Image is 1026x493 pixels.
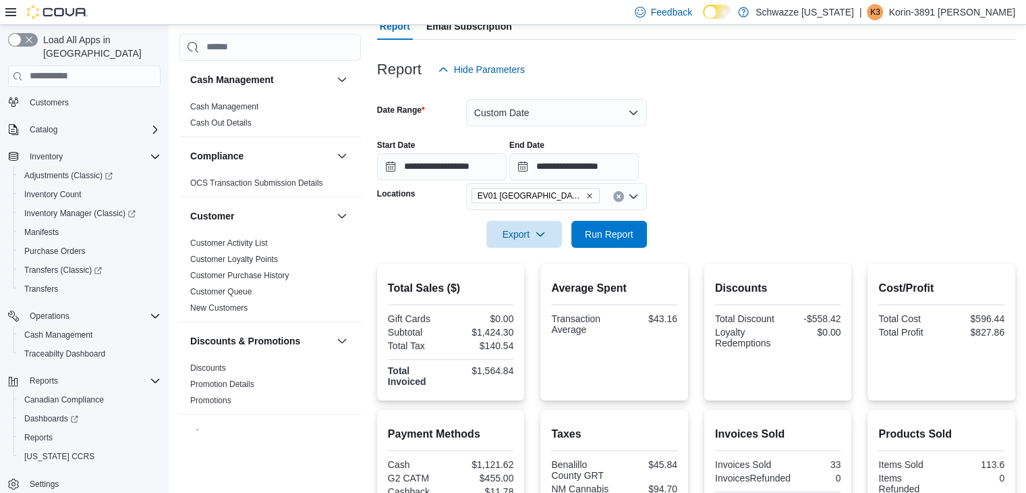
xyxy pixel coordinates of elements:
a: Inventory Manager (Classic) [13,204,166,223]
button: Finance [334,425,350,442]
span: Cash Management [190,101,258,112]
span: Dashboards [24,413,78,424]
span: Run Report [585,228,633,241]
button: Inventory [3,147,166,166]
button: Discounts & Promotions [334,333,350,349]
div: Customer [179,235,361,321]
span: Discounts [190,363,226,373]
button: Manifests [13,223,166,242]
div: Total Tax [388,340,448,351]
h2: Payment Methods [388,426,514,442]
button: Remove EV01 North Valley from selection in this group [586,192,594,200]
h3: Compliance [190,149,244,163]
label: Date Range [377,105,425,115]
span: Customer Activity List [190,238,268,249]
span: Canadian Compliance [24,394,104,405]
div: Items Sold [878,459,938,470]
span: Traceabilty Dashboard [24,348,105,359]
button: Compliance [334,148,350,164]
span: Manifests [19,224,161,240]
a: Promotion Details [190,380,254,389]
span: Transfers (Classic) [24,265,102,276]
span: Export [494,221,554,248]
span: Cash Out Details [190,118,252,128]
a: Reports [19,430,58,446]
div: Total Cost [878,313,938,324]
h2: Products Sold [878,426,1004,442]
h3: Finance [190,427,226,440]
button: Export [486,221,562,248]
p: | [859,4,862,20]
a: Manifests [19,224,64,240]
div: $1,424.30 [453,327,513,338]
span: Catalog [24,122,161,138]
span: Load All Apps in [GEOGRAPHIC_DATA] [38,33,161,60]
a: OCS Transaction Submission Details [190,178,323,188]
div: Benalillo County GRT [551,459,611,481]
a: Purchase Orders [19,243,91,259]
span: Reports [19,430,161,446]
span: Washington CCRS [19,448,161,465]
div: $43.16 [617,313,677,324]
button: [US_STATE] CCRS [13,447,166,466]
div: Cash [388,459,448,470]
a: Cash Out Details [190,118,252,128]
div: Total Discount [715,313,775,324]
a: Customer Loyalty Points [190,255,278,264]
p: Schwazze [US_STATE] [756,4,854,20]
button: Customer [190,209,331,223]
label: Locations [377,188,416,199]
button: Traceabilty Dashboard [13,344,166,363]
span: Inventory Count [24,189,82,200]
span: Transfers [19,281,161,297]
span: Customers [30,97,69,108]
button: Clear input [613,191,624,202]
button: Customer [334,208,350,224]
input: Press the down key to open a popover containing a calendar. [377,153,507,180]
button: Purchase Orders [13,242,166,261]
h2: Taxes [551,426,677,442]
a: Dashboards [13,409,166,428]
button: Operations [24,308,75,324]
span: Cash Management [24,330,92,340]
input: Dark Mode [703,5,731,19]
a: [US_STATE] CCRS [19,448,100,465]
div: Total Profit [878,327,938,338]
button: Hide Parameters [432,56,530,83]
a: Transfers (Classic) [13,261,166,280]
span: Customer Purchase History [190,270,289,281]
div: InvoicesRefunded [715,473,791,484]
div: Compliance [179,175,361,197]
h2: Total Sales ($) [388,280,514,296]
button: Reports [13,428,166,447]
a: Transfers (Classic) [19,262,107,278]
span: Email Subscription [426,13,512,40]
span: Settings [30,479,59,490]
button: Compliance [190,149,331,163]
span: New Customers [190,303,248,313]
span: Inventory Manager (Classic) [24,208,136,219]
a: Adjustments (Classic) [19,167,118,184]
div: $0.00 [780,327,840,338]
button: Custom Date [466,99,647,126]
span: Customers [24,94,161,111]
a: Customer Queue [190,287,252,296]
span: Promotions [190,395,231,406]
span: Inventory Count [19,186,161,203]
a: Inventory Count [19,186,87,203]
a: New Customers [190,303,248,313]
h2: Average Spent [551,280,677,296]
span: Cash Management [19,327,161,343]
button: Inventory Count [13,185,166,204]
div: Invoices Sold [715,459,775,470]
span: Inventory [24,149,161,165]
div: Subtotal [388,327,448,338]
span: Catalog [30,124,57,135]
span: Settings [24,475,161,492]
label: End Date [509,140,544,151]
button: Inventory [24,149,68,165]
span: Purchase Orders [19,243,161,259]
span: Adjustments (Classic) [24,170,113,181]
span: Traceabilty Dashboard [19,346,161,362]
div: $1,121.62 [453,459,513,470]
